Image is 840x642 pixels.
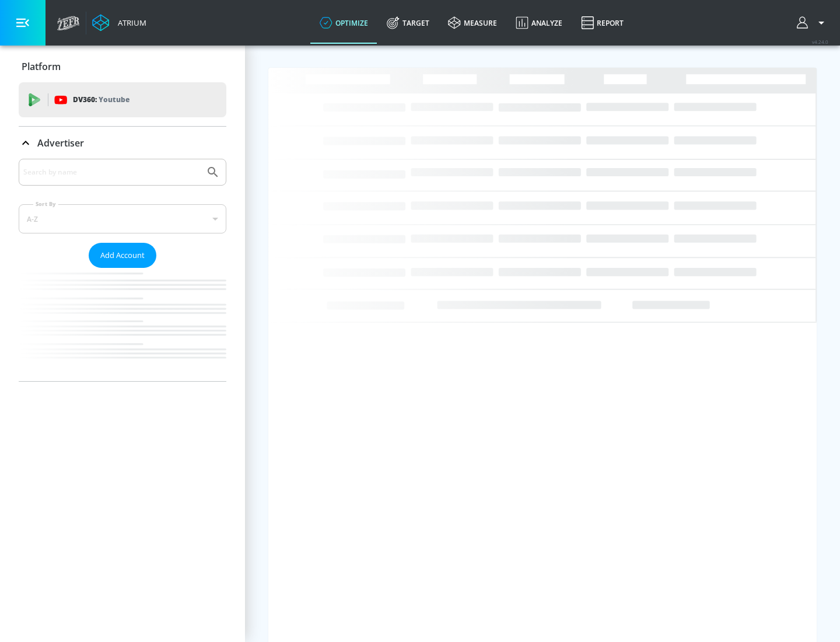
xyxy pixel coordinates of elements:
[377,2,439,44] a: Target
[572,2,633,44] a: Report
[19,268,226,381] nav: list of Advertiser
[92,14,146,32] a: Atrium
[23,165,200,180] input: Search by name
[439,2,506,44] a: measure
[113,18,146,28] div: Atrium
[19,204,226,233] div: A-Z
[310,2,377,44] a: optimize
[19,50,226,83] div: Platform
[19,127,226,159] div: Advertiser
[812,39,828,45] span: v 4.24.0
[19,82,226,117] div: DV360: Youtube
[33,200,58,208] label: Sort By
[73,93,129,106] p: DV360:
[22,60,61,73] p: Platform
[99,93,129,106] p: Youtube
[19,159,226,381] div: Advertiser
[37,137,84,149] p: Advertiser
[89,243,156,268] button: Add Account
[100,249,145,262] span: Add Account
[506,2,572,44] a: Analyze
